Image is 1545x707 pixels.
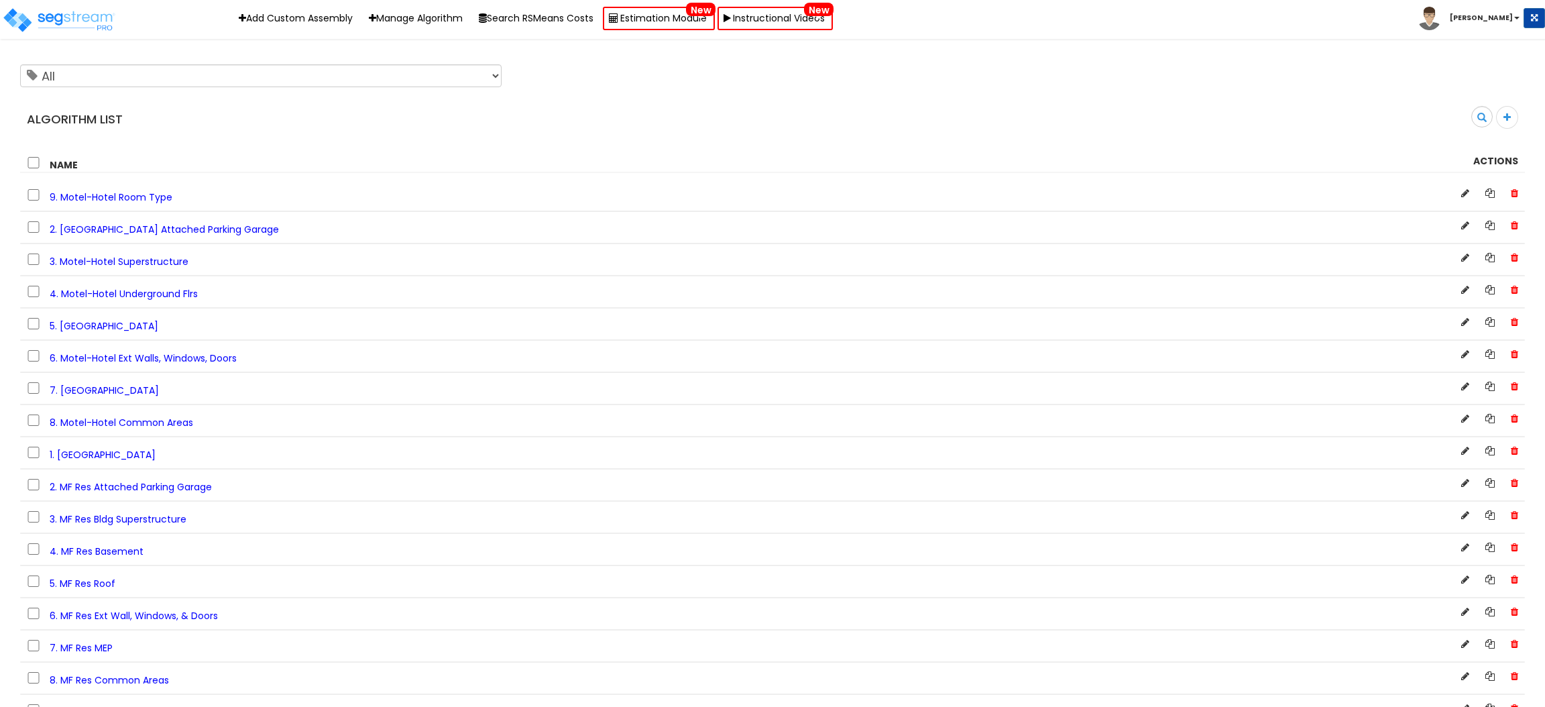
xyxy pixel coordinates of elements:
[1511,669,1518,683] span: Delete Asset Class
[1511,251,1518,264] span: Delete Asset Class
[1485,573,1495,586] a: Copy Algorithm
[232,8,359,29] a: Add Custom Assembly
[1511,476,1518,490] span: Delete Asset Class
[27,113,762,126] h4: Algorithm List
[50,223,279,236] span: 2. [GEOGRAPHIC_DATA] Attached Parking Garage
[1511,315,1518,329] span: Delete Asset Class
[1485,315,1495,329] a: Copy Algorithm
[1511,541,1518,554] span: Delete Asset Class
[50,545,144,558] span: 4. MF Res Basement
[472,8,600,29] button: Search RSMeans Costs
[50,319,158,333] span: 5. [GEOGRAPHIC_DATA]
[1511,380,1518,393] span: Delete Asset Class
[20,64,502,87] select: Tags
[804,3,834,16] span: New
[50,384,159,397] span: 7. [GEOGRAPHIC_DATA]
[1511,186,1518,200] span: Delete Asset Class
[1485,380,1495,393] a: Copy Algorithm
[1485,605,1495,618] a: Copy Algorithm
[1485,347,1495,361] a: Copy Algorithm
[1473,154,1518,168] strong: Actions
[686,3,716,16] span: New
[1485,186,1495,200] a: Copy Algorithm
[1485,251,1495,264] a: Copy Algorithm
[50,512,186,526] span: 3. MF Res Bldg Superstructure
[1485,444,1495,457] a: Copy Algorithm
[50,158,78,172] strong: Name
[50,641,113,655] span: 7. MF Res MEP
[1511,412,1518,425] span: Delete Asset Class
[718,7,833,30] a: Instructional VideosNew
[1485,637,1495,651] a: Copy Algorithm
[1511,573,1518,586] span: Delete Asset Class
[1511,444,1518,457] span: Delete Asset Class
[50,577,115,590] span: 5. MF Res Roof
[1511,508,1518,522] span: Delete Asset Class
[50,416,193,429] span: 8. Motel-Hotel Common Areas
[1485,219,1495,232] a: Copy Algorithm
[1450,107,1492,129] input: search algorithm
[1485,476,1495,490] a: Copy Algorithm
[1418,7,1441,30] img: avatar.png
[1485,508,1495,522] a: Copy Algorithm
[50,480,212,494] span: 2. MF Res Attached Parking Garage
[1511,605,1518,618] span: Delete Asset Class
[50,448,156,461] span: 1. [GEOGRAPHIC_DATA]
[362,8,469,29] a: Manage Algorithm
[1485,669,1495,683] a: Copy Algorithm
[1511,347,1518,361] span: Delete Asset Class
[50,287,198,301] span: 4. Motel-Hotel Underground Flrs
[2,7,116,34] img: logo_pro_r.png
[1511,283,1518,296] span: Delete Asset Class
[50,351,237,365] span: 6. Motel-Hotel Ext Walls, Windows, Doors
[1485,541,1495,554] a: Copy Algorithm
[1511,219,1518,232] span: Delete Asset Class
[50,191,172,204] span: 9. Motel-Hotel Room Type
[50,255,188,268] span: 3. Motel-Hotel Superstructure
[1485,412,1495,425] a: Copy Algorithm
[50,609,218,622] span: 6. MF Res Ext Wall, Windows, & Doors
[1450,13,1513,23] b: [PERSON_NAME]
[1511,637,1518,651] span: Delete Asset Class
[603,7,715,30] a: Estimation ModuleNew
[1485,283,1495,296] a: Copy Algorithm
[50,673,169,687] span: 8. MF Res Common Areas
